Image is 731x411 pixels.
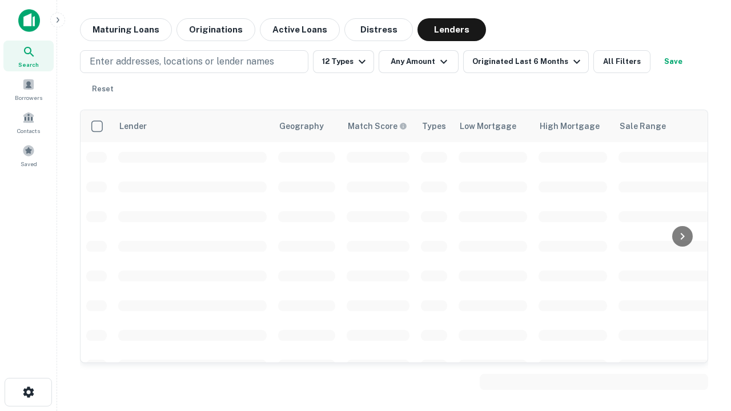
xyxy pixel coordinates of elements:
h6: Match Score [348,120,405,132]
button: 12 Types [313,50,374,73]
span: Borrowers [15,93,42,102]
th: Sale Range [613,110,716,142]
span: Saved [21,159,37,168]
span: Contacts [17,126,40,135]
button: Any Amount [379,50,459,73]
a: Borrowers [3,74,54,104]
button: Active Loans [260,18,340,41]
th: Lender [113,110,272,142]
button: Save your search to get updates of matches that match your search criteria. [655,50,692,73]
div: Low Mortgage [460,119,516,133]
div: Originated Last 6 Months [472,55,584,68]
iframe: Chat Widget [674,283,731,338]
button: Enter addresses, locations or lender names [80,50,308,73]
th: Low Mortgage [453,110,533,142]
div: High Mortgage [540,119,600,133]
p: Enter addresses, locations or lender names [90,55,274,68]
button: Lenders [417,18,486,41]
span: Search [18,60,39,69]
th: Types [415,110,453,142]
button: Maturing Loans [80,18,172,41]
div: Types [422,119,446,133]
th: Capitalize uses an advanced AI algorithm to match your search with the best lender. The match sco... [341,110,415,142]
button: Distress [344,18,413,41]
th: High Mortgage [533,110,613,142]
button: All Filters [593,50,650,73]
a: Search [3,41,54,71]
img: capitalize-icon.png [18,9,40,32]
div: Capitalize uses an advanced AI algorithm to match your search with the best lender. The match sco... [348,120,407,132]
div: Lender [119,119,147,133]
div: Geography [279,119,324,133]
a: Contacts [3,107,54,138]
div: Sale Range [620,119,666,133]
th: Geography [272,110,341,142]
button: Reset [85,78,121,100]
button: Originated Last 6 Months [463,50,589,73]
a: Saved [3,140,54,171]
button: Originations [176,18,255,41]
